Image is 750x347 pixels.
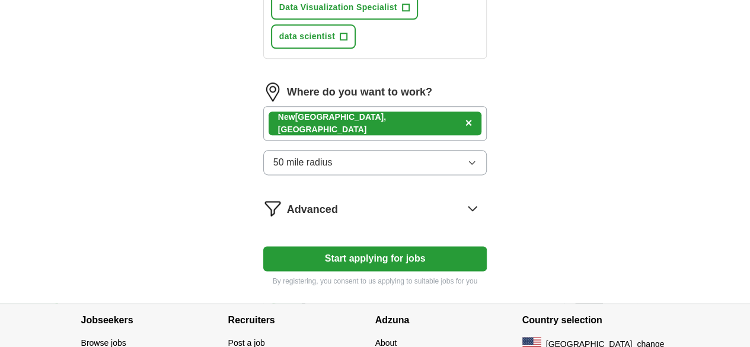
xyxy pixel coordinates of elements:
[263,82,282,101] img: location.png
[263,199,282,218] img: filter
[263,246,487,271] button: Start applying for jobs
[278,111,461,136] div: [GEOGRAPHIC_DATA], [GEOGRAPHIC_DATA]
[287,202,338,218] span: Advanced
[273,155,333,170] span: 50 mile radius
[287,84,432,100] label: Where do you want to work?
[271,24,356,49] button: data scientist
[279,30,335,43] span: data scientist
[522,304,669,337] h4: Country selection
[465,116,473,129] span: ×
[279,1,397,14] span: Data Visualization Specialist
[278,112,295,122] strong: New
[263,276,487,286] p: By registering, you consent to us applying to suitable jobs for you
[263,150,487,175] button: 50 mile radius
[465,114,473,132] button: ×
